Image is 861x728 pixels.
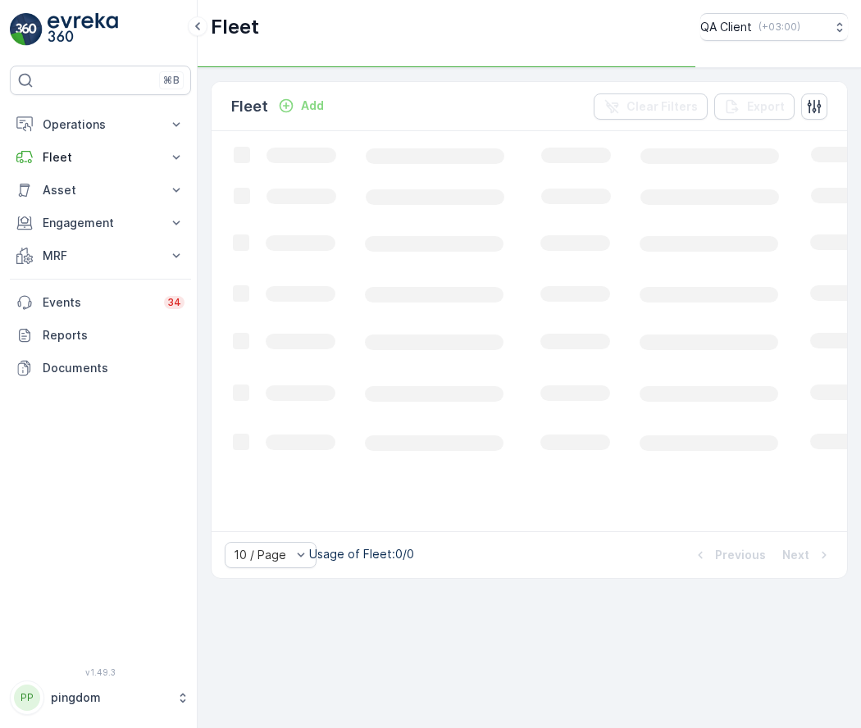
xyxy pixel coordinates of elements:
[747,98,785,115] p: Export
[43,294,154,311] p: Events
[690,545,768,565] button: Previous
[700,19,752,35] p: QA Client
[10,319,191,352] a: Reports
[10,141,191,174] button: Fleet
[43,360,184,376] p: Documents
[626,98,698,115] p: Clear Filters
[231,95,268,118] p: Fleet
[309,546,414,562] p: Usage of Fleet : 0/0
[43,248,158,264] p: MRF
[10,239,191,272] button: MRF
[715,547,766,563] p: Previous
[10,667,191,677] span: v 1.49.3
[48,13,118,46] img: logo_light-DOdMpM7g.png
[594,93,708,120] button: Clear Filters
[782,547,809,563] p: Next
[10,680,191,715] button: PPpingdom
[714,93,795,120] button: Export
[43,149,158,166] p: Fleet
[14,685,40,711] div: PP
[10,352,191,384] a: Documents
[10,174,191,207] button: Asset
[10,108,191,141] button: Operations
[301,98,324,114] p: Add
[167,296,181,309] p: 34
[10,286,191,319] a: Events34
[271,96,330,116] button: Add
[758,20,800,34] p: ( +03:00 )
[781,545,834,565] button: Next
[43,215,158,231] p: Engagement
[211,14,259,40] p: Fleet
[163,74,180,87] p: ⌘B
[43,327,184,344] p: Reports
[10,207,191,239] button: Engagement
[51,689,168,706] p: pingdom
[43,182,158,198] p: Asset
[10,13,43,46] img: logo
[43,116,158,133] p: Operations
[700,13,848,41] button: QA Client(+03:00)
